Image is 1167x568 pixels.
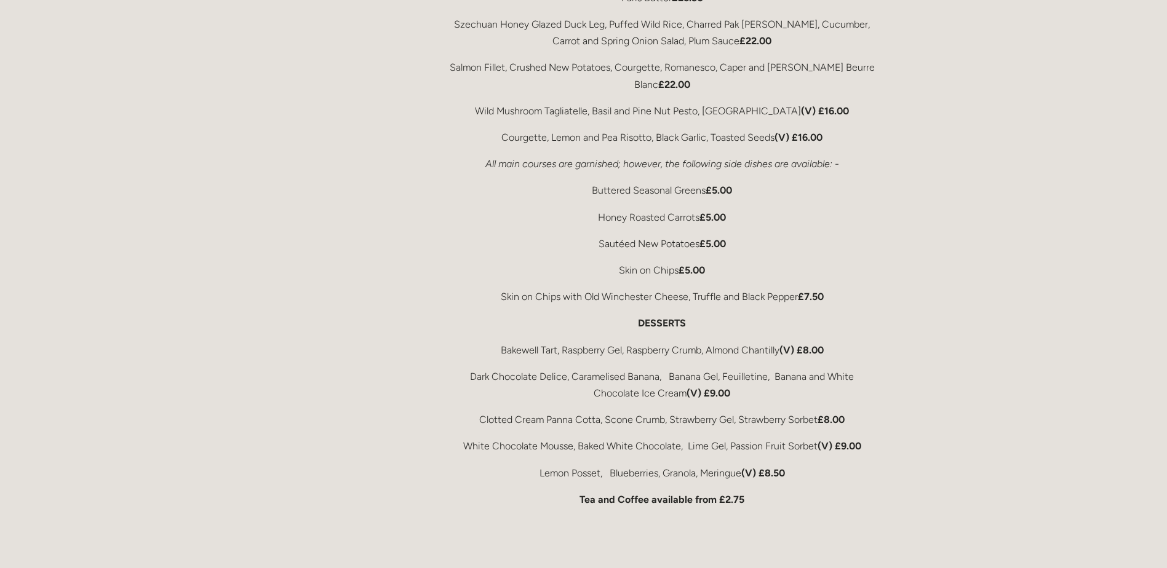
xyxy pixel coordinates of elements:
[447,288,878,305] p: Skin on Chips with Old Winchester Cheese, Truffle and Black Pepper
[447,182,878,199] p: Buttered Seasonal Greens
[818,414,845,425] strong: £8.00
[447,342,878,358] p: Bakewell Tart, Raspberry Gel, Raspberry Crumb, Almond Chantilly
[658,79,690,90] strong: £22.00
[706,184,732,196] strong: £5.00
[447,465,878,481] p: Lemon Posset, Blueberries, Granola, Meringue
[447,368,878,401] p: Dark Chocolate Delice, Caramelised Banana, Banana Gel, Feuilletine, Banana and White Chocolate Ic...
[775,132,822,143] strong: (V) £16.00
[447,411,878,428] p: Clotted Cream Panna Cotta, Scone Crumb, Strawberry Gel, Strawberry Sorbet
[447,262,878,278] p: Skin on Chips
[699,211,726,223] strong: £5.00
[779,344,824,356] strong: (V) £8.00
[447,438,878,454] p: White Chocolate Mousse, Baked White Chocolate, Lime Gel, Passion Fruit Sorbet
[818,440,861,452] strong: (V) £9.00
[687,387,730,399] strong: (V) £9.00
[739,35,771,47] strong: £22.00
[679,264,705,276] strong: £5.00
[447,129,878,146] p: Courgette, Lemon and Pea Risotto, Black Garlic, Toasted Seeds
[447,16,878,49] p: Szechuan Honey Glazed Duck Leg, Puffed Wild Rice, Charred Pak [PERSON_NAME], Cucumber, Carrot and...
[801,105,849,117] strong: (V) £16.00
[447,103,878,119] p: Wild Mushroom Tagliatelle, Basil and Pine Nut Pesto, [GEOGRAPHIC_DATA]
[485,158,839,170] em: All main courses are garnished; however, the following side dishes are available: -
[447,209,878,226] p: Honey Roasted Carrots
[638,317,686,329] strong: DESSERTS
[447,59,878,92] p: Salmon Fillet, Crushed New Potatoes, Courgette, Romanesco, Caper and [PERSON_NAME] Beurre Blanc
[741,467,785,479] strong: (V) £8.50
[699,238,726,250] strong: £5.00
[447,235,878,252] p: Sautéed New Potatoes
[798,291,824,302] strong: £7.50
[580,494,744,505] strong: Tea and Coffee available from £2.75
